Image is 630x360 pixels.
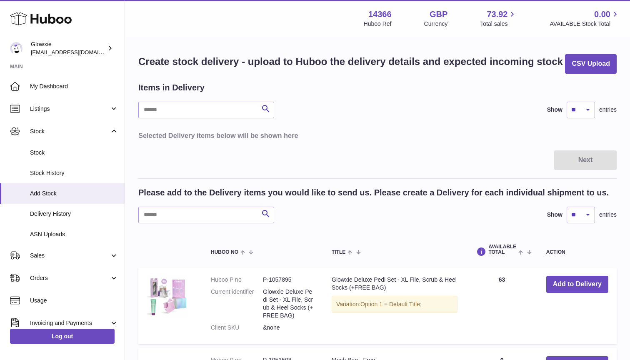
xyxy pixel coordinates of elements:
[31,40,106,56] div: Glowxie
[488,244,516,255] span: AVAILABLE Total
[263,276,315,284] dd: P-1057895
[599,211,617,219] span: entries
[263,324,315,332] dd: &none
[424,20,448,28] div: Currency
[430,9,447,20] strong: GBP
[599,106,617,114] span: entries
[480,9,517,28] a: 73.92 Total sales
[10,42,22,55] img: suraj@glowxie.com
[138,55,563,68] h1: Create stock delivery - upload to Huboo the delivery details and expected incoming stock
[550,20,620,28] span: AVAILABLE Stock Total
[10,329,115,344] a: Log out
[30,230,118,238] span: ASN Uploads
[550,9,620,28] a: 0.00 AVAILABLE Stock Total
[547,106,562,114] label: Show
[30,82,118,90] span: My Dashboard
[547,211,562,219] label: Show
[147,276,188,317] img: Glowxie Deluxe Pedi Set - XL File, Scrub & Heel Socks (+FREE BAG)
[332,296,457,313] div: Variation:
[211,288,263,320] dt: Current identifier
[364,20,392,28] div: Huboo Ref
[368,9,392,20] strong: 14366
[211,250,238,255] span: Huboo no
[466,267,537,344] td: 63
[138,187,609,198] h2: Please add to the Delivery items you would like to send us. Please create a Delivery for each ind...
[138,131,617,140] h3: Selected Delivery items below will be shown here
[360,301,422,307] span: Option 1 = Default Title;
[30,319,110,327] span: Invoicing and Payments
[565,54,617,74] button: CSV Upload
[480,20,517,28] span: Total sales
[30,252,110,260] span: Sales
[30,297,118,305] span: Usage
[594,9,610,20] span: 0.00
[30,105,110,113] span: Listings
[30,190,118,197] span: Add Stock
[546,250,608,255] div: Action
[487,9,507,20] span: 73.92
[138,82,205,93] h2: Items in Delivery
[31,49,122,55] span: [EMAIL_ADDRESS][DOMAIN_NAME]
[546,276,608,293] button: Add to Delivery
[211,324,263,332] dt: Client SKU
[263,288,315,320] dd: Glowxie Deluxe Pedi Set - XL File, Scrub & Heel Socks (+FREE BAG)
[30,210,118,218] span: Delivery History
[30,127,110,135] span: Stock
[332,250,345,255] span: Title
[30,169,118,177] span: Stock History
[30,274,110,282] span: Orders
[211,276,263,284] dt: Huboo P no
[323,267,466,344] td: Glowxie Deluxe Pedi Set - XL File, Scrub & Heel Socks (+FREE BAG)
[30,149,118,157] span: Stock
